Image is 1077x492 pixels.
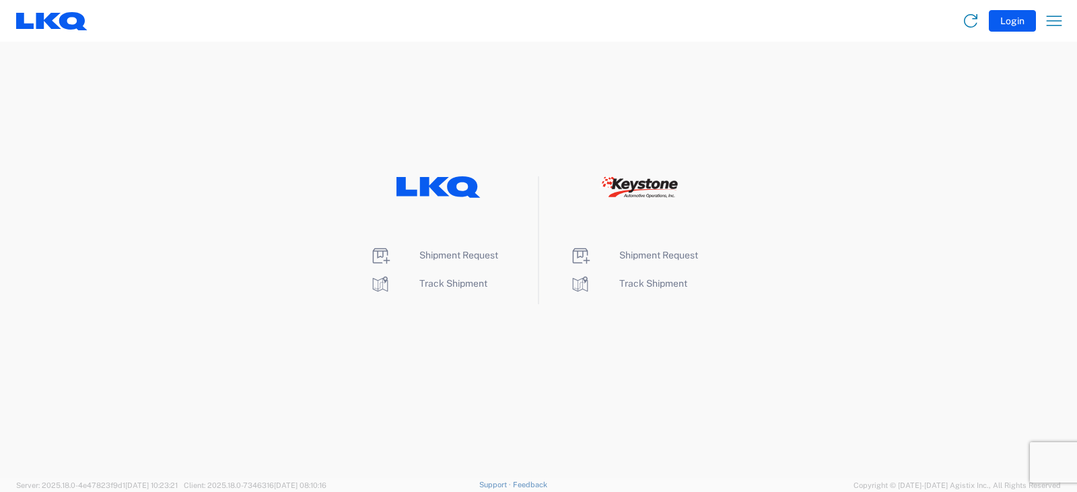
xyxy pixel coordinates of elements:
[370,278,487,289] a: Track Shipment
[513,481,547,489] a: Feedback
[184,481,326,489] span: Client: 2025.18.0-7346316
[619,250,698,260] span: Shipment Request
[569,250,698,260] a: Shipment Request
[569,278,687,289] a: Track Shipment
[125,481,178,489] span: [DATE] 10:23:21
[479,481,513,489] a: Support
[274,481,326,489] span: [DATE] 08:10:16
[16,481,178,489] span: Server: 2025.18.0-4e47823f9d1
[419,278,487,289] span: Track Shipment
[854,479,1061,491] span: Copyright © [DATE]-[DATE] Agistix Inc., All Rights Reserved
[419,250,498,260] span: Shipment Request
[619,278,687,289] span: Track Shipment
[989,10,1036,32] button: Login
[370,250,498,260] a: Shipment Request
